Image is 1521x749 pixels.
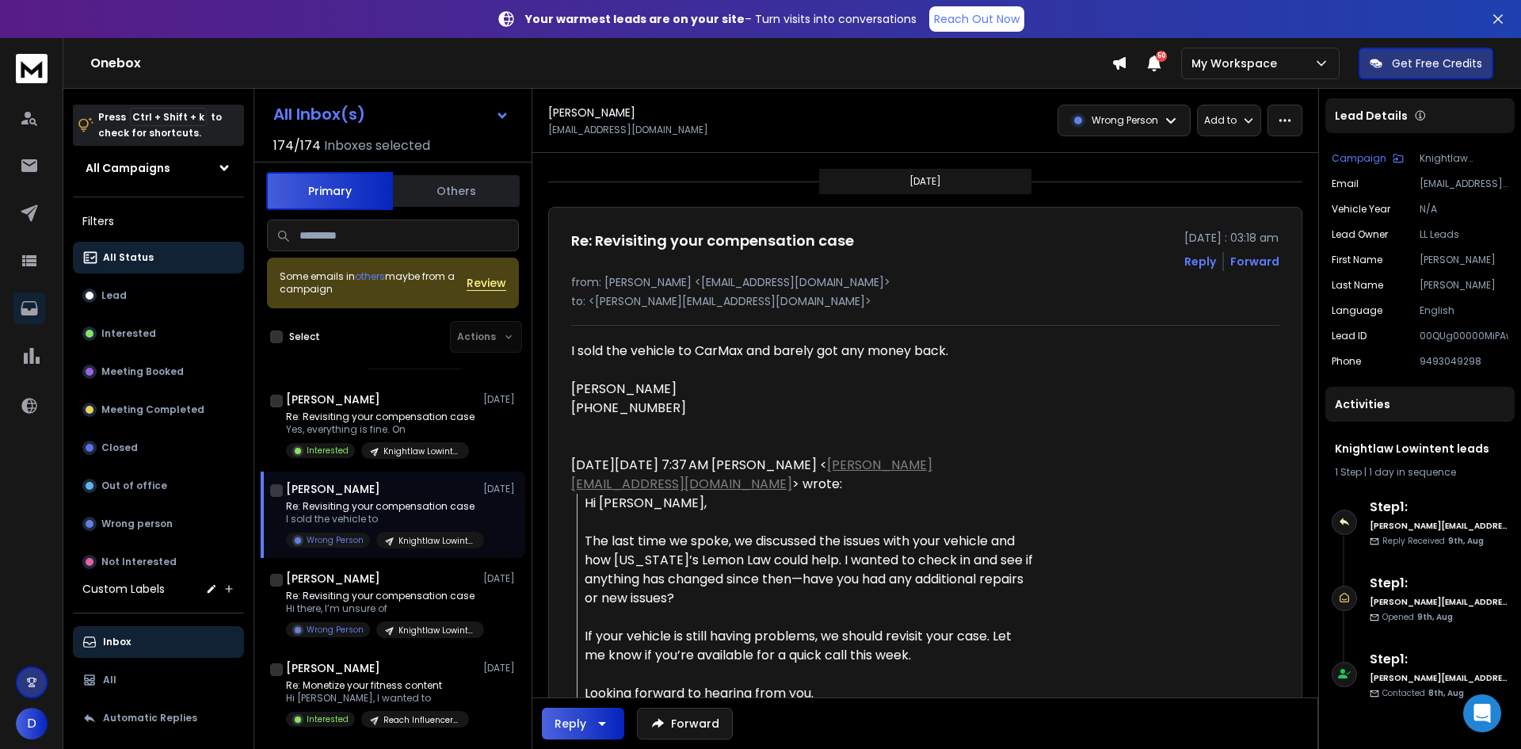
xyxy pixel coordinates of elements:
button: Meeting Booked [73,356,244,388]
h1: Knightlaw Lowintent leads [1335,441,1505,457]
p: 9493049298 [1420,355,1508,368]
h3: Filters [73,210,244,232]
h1: [PERSON_NAME] [286,481,380,497]
button: Out of office [73,470,244,502]
p: Contacted [1382,687,1464,699]
button: Reply [1184,254,1216,269]
p: Re: Revisiting your compensation case [286,590,476,602]
button: Inbox [73,626,244,658]
p: Lead Details [1335,108,1408,124]
p: Knightlaw Lowintent leads [383,445,459,457]
button: Wrong person [73,508,244,540]
p: I sold the vehicle to [286,513,476,525]
h1: [PERSON_NAME] [548,105,635,120]
span: 50 [1156,51,1167,62]
p: All Status [103,251,154,264]
p: Lead Owner [1332,228,1388,241]
p: Closed [101,441,138,454]
button: Closed [73,432,244,464]
p: Interested [101,327,156,340]
span: others [355,269,385,283]
button: Campaign [1332,152,1404,165]
div: Looking forward to hearing from you. [585,684,1034,703]
p: Interested [307,445,349,457]
p: [EMAIL_ADDRESS][DOMAIN_NAME] [548,124,708,136]
a: [PERSON_NAME][EMAIL_ADDRESS][DOMAIN_NAME] [571,456,932,493]
p: Not Interested [101,556,177,568]
h1: All Campaigns [86,160,170,176]
p: Phone [1332,355,1361,368]
p: Add to [1204,114,1237,127]
p: [DATE] [483,393,519,406]
p: Wrong person [101,518,173,530]
div: | [1335,466,1505,479]
p: Hi there, I’m unsure of [286,602,476,615]
p: My Workspace [1191,55,1283,71]
button: Reply [542,708,624,739]
button: All Status [73,242,244,273]
button: Automatic Replies [73,702,244,734]
strong: Your warmest leads are on your site [525,11,745,27]
button: Get Free Credits [1359,48,1493,79]
p: English [1420,304,1508,317]
div: [DATE][DATE] 7:37 AM [PERSON_NAME] < > wrote: [571,456,1034,494]
h1: [PERSON_NAME] [286,660,380,676]
p: 00QUg00000MiPAw [1420,330,1508,342]
p: Vehicle Year [1332,203,1390,216]
p: [PERSON_NAME] [1420,254,1508,266]
p: Wrong Person [1092,114,1158,127]
p: Meeting Booked [101,365,184,378]
h6: Step 1 : [1370,574,1508,593]
button: Not Interested [73,546,244,578]
button: Interested [73,318,244,350]
h6: [PERSON_NAME][EMAIL_ADDRESS][DOMAIN_NAME] [1370,672,1508,684]
h6: Step 1 : [1370,498,1508,517]
h1: [PERSON_NAME] [286,571,380,587]
h1: [PERSON_NAME] [286,392,380,407]
p: [DATE] [483,572,519,585]
p: Knightlaw Lowintent leads [398,535,475,547]
div: Activities [1325,387,1515,422]
p: Wrong Person [307,534,364,546]
a: Reach Out Now [929,6,1024,32]
button: Review [467,275,506,291]
p: – Turn visits into conversations [525,11,917,27]
h3: Inboxes selected [324,136,430,155]
div: Open Intercom Messenger [1463,694,1501,732]
p: Reach Out Now [934,11,1020,27]
p: Hi [PERSON_NAME], I wanted to [286,692,469,705]
span: 9th, Aug [1417,611,1453,623]
button: Lead [73,280,244,311]
p: LL Leads [1420,228,1508,241]
button: All Campaigns [73,152,244,184]
p: Email [1332,178,1359,190]
p: Wrong Person [307,624,364,636]
p: Reach Influencer - Fitness [383,714,459,726]
p: Out of office [101,480,167,492]
p: Knightlaw Lowintent leads [1420,152,1508,165]
button: All [73,664,244,696]
h1: All Inbox(s) [273,106,365,122]
button: D [16,708,48,739]
div: Some emails in maybe from a campaign [280,270,467,296]
p: Last Name [1332,279,1383,292]
h1: Re: Revisiting your compensation case [571,230,854,252]
div: I sold the vehicle to CarMax and barely got any money back. [571,342,1034,418]
p: All [103,674,116,686]
span: 9th, Aug [1448,535,1484,547]
p: Campaign [1332,152,1386,165]
span: 1 Step [1335,465,1362,479]
label: Select [289,331,320,343]
p: Yes, everything is fine. On [286,423,475,436]
p: [DATE] : 03:18 am [1184,230,1279,246]
p: Automatic Replies [103,712,197,724]
p: to: <[PERSON_NAME][EMAIL_ADDRESS][DOMAIN_NAME]> [571,293,1279,309]
p: N/A [1420,203,1508,216]
p: Language [1332,304,1382,317]
p: Meeting Completed [101,403,204,416]
img: logo [16,54,48,83]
